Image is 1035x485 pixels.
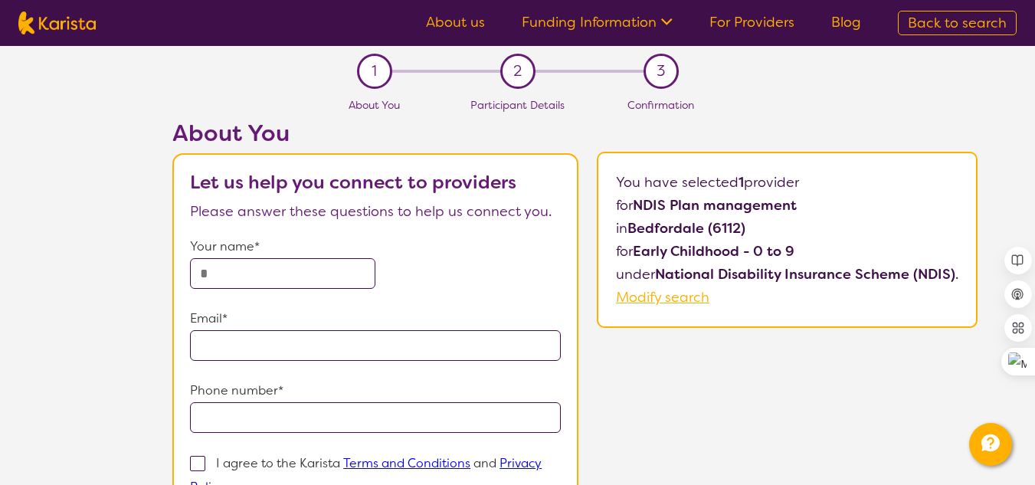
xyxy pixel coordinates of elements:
p: You have selected provider [616,171,958,194]
p: in [616,217,958,240]
p: for [616,194,958,217]
a: Funding Information [522,13,673,31]
span: Participant Details [470,98,565,112]
span: About You [349,98,400,112]
a: About us [426,13,485,31]
b: Bedfordale (6112) [627,219,745,238]
b: 1 [739,173,744,192]
b: Let us help you connect to providers [190,170,516,195]
span: Back to search [908,14,1007,32]
button: Channel Menu [969,423,1012,466]
span: 3 [657,60,665,83]
p: under . [616,263,958,286]
p: Please answer these questions to help us connect you. [190,200,561,223]
h2: About You [172,120,578,147]
b: Early Childhood - 0 to 9 [633,242,794,261]
b: National Disability Insurance Scheme (NDIS) [655,265,955,283]
p: Email* [190,307,561,330]
img: Karista logo [18,11,96,34]
span: 1 [372,60,377,83]
p: Phone number* [190,379,561,402]
b: NDIS Plan management [633,196,797,215]
a: Modify search [616,288,709,306]
p: Your name* [190,235,561,258]
span: 2 [513,60,522,83]
span: Confirmation [627,98,694,112]
a: Terms and Conditions [343,455,470,471]
a: For Providers [709,13,794,31]
a: Blog [831,13,861,31]
a: Back to search [898,11,1017,35]
p: for [616,240,958,263]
